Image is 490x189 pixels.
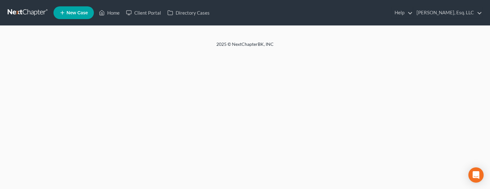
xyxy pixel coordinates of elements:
[164,7,213,18] a: Directory Cases
[391,7,413,18] a: Help
[96,7,123,18] a: Home
[53,6,94,19] new-legal-case-button: New Case
[468,167,484,183] div: Open Intercom Messenger
[64,41,426,52] div: 2025 © NextChapterBK, INC
[123,7,164,18] a: Client Portal
[413,7,482,18] a: [PERSON_NAME], Esq. LLC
